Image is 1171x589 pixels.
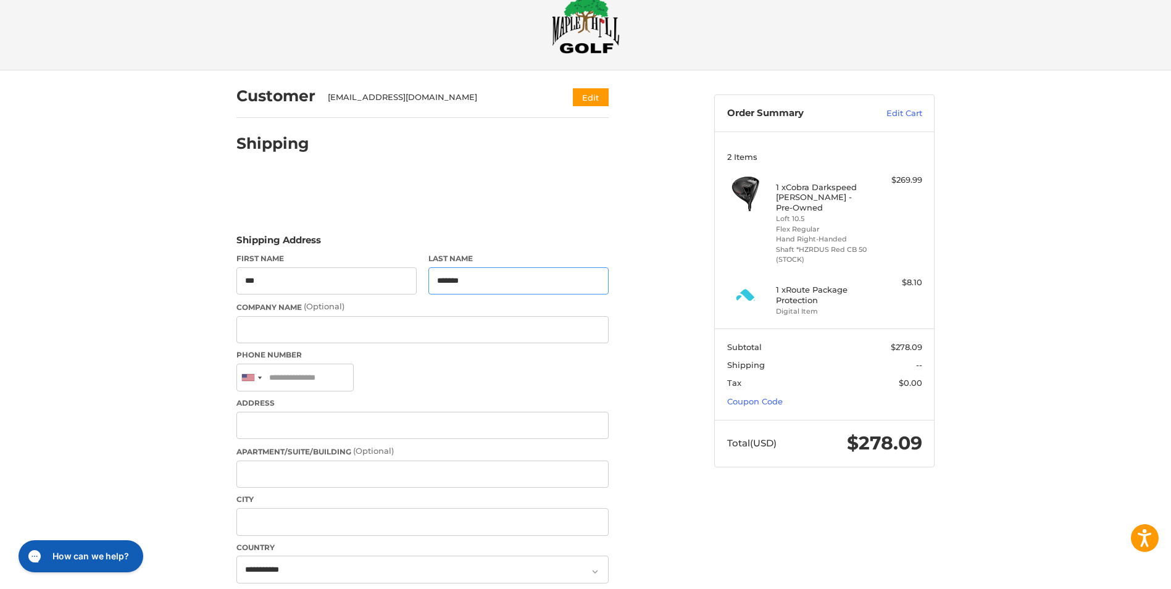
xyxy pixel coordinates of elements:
[847,432,922,454] span: $278.09
[776,224,870,235] li: Flex Regular
[328,91,549,104] div: [EMAIL_ADDRESS][DOMAIN_NAME]
[899,378,922,388] span: $0.00
[428,253,609,264] label: Last Name
[727,437,777,449] span: Total (USD)
[727,360,765,370] span: Shipping
[916,360,922,370] span: --
[236,445,609,457] label: Apartment/Suite/Building
[776,182,870,212] h4: 1 x Cobra Darkspeed [PERSON_NAME] - Pre-Owned
[236,301,609,313] label: Company Name
[236,134,309,153] h2: Shipping
[353,446,394,456] small: (Optional)
[727,107,860,120] h3: Order Summary
[776,214,870,224] li: Loft 10.5
[776,306,870,317] li: Digital Item
[776,244,870,265] li: Shaft *HZRDUS Red CB 50 (STOCK)
[12,536,147,577] iframe: Gorgias live chat messenger
[776,234,870,244] li: Hand Right-Handed
[727,396,783,406] a: Coupon Code
[727,342,762,352] span: Subtotal
[573,88,609,106] button: Edit
[873,277,922,289] div: $8.10
[891,342,922,352] span: $278.09
[236,349,609,361] label: Phone Number
[727,152,922,162] h3: 2 Items
[860,107,922,120] a: Edit Cart
[776,285,870,305] h4: 1 x Route Package Protection
[236,253,417,264] label: First Name
[873,174,922,186] div: $269.99
[236,494,609,505] label: City
[237,364,265,391] div: United States: +1
[236,233,321,253] legend: Shipping Address
[727,378,741,388] span: Tax
[236,542,609,553] label: Country
[236,86,315,106] h2: Customer
[236,398,609,409] label: Address
[304,301,344,311] small: (Optional)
